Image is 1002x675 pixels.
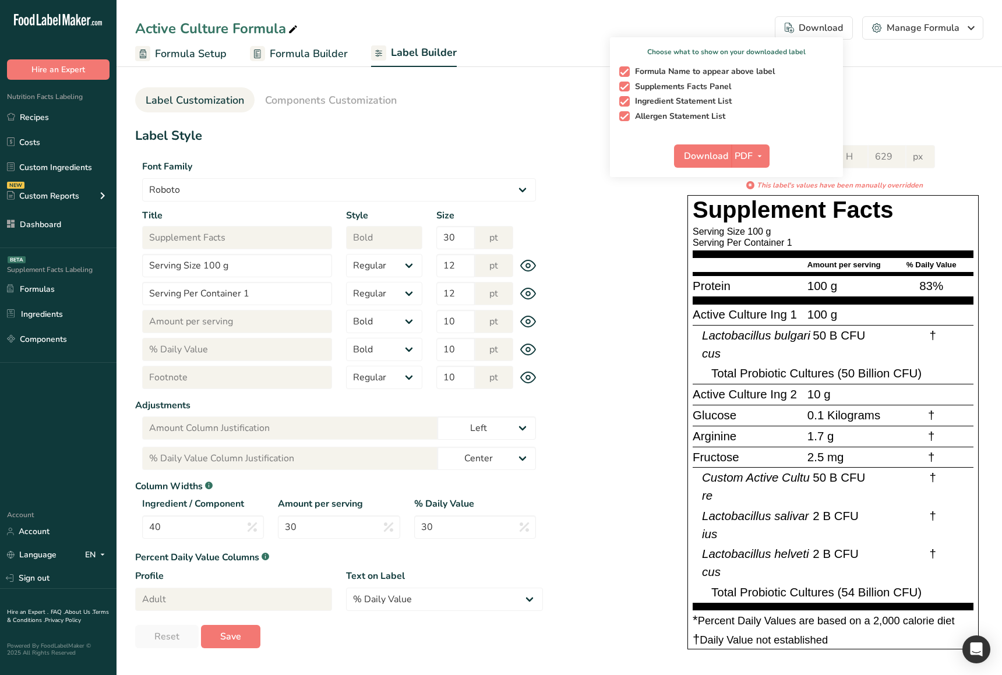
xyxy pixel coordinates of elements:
span: Allergen Statement List [630,111,726,122]
div: Powered By FoodLabelMaker © 2025 All Rights Reserved [7,642,110,656]
div: NEW [7,182,24,189]
span: Save [220,630,241,644]
button: Save [201,625,260,648]
input: 30 [436,226,475,249]
button: Download Choose what to show on your downloaded label Formula Name to appear above labelSupplemen... [775,16,853,40]
div: Serving Per Container 1 [693,237,973,248]
label: Amount per serving [278,497,400,511]
div: Download [785,21,843,35]
h1: Label Style [135,126,543,146]
span: 0.1 Kilograms [807,408,880,422]
label: Size [436,208,513,222]
span: † [928,429,934,443]
input: 30 [278,515,400,539]
label: Title [142,208,332,222]
div: Manage Formula [872,21,973,35]
div: Custom Reports [7,190,79,202]
a: Terms & Conditions . [7,608,109,624]
input: Serving Size 100 g [142,254,332,277]
i: This label's values have been manually overridden [757,180,923,190]
div: BETA [8,256,26,263]
label: Style [346,208,422,222]
section: Daily Value not established [693,630,973,649]
span: Label Builder [391,45,457,61]
a: Formula Setup [135,41,227,67]
span: Custom Active Culture [702,471,810,502]
h1: Supplement Facts [693,196,973,224]
span: Amount per serving [807,260,881,269]
div: Serving Size 100 g [693,226,973,237]
input: 12 [436,254,475,277]
label: % Daily Value [414,497,536,511]
button: Download [674,144,731,168]
label: Text on Label [346,569,543,583]
span: † [929,547,936,560]
span: 10 g [807,387,831,401]
label: Font Family [142,160,536,174]
span: 2 B CFU [813,509,859,522]
p: Choose what to show on your downloaded label [610,37,843,57]
button: PDF [731,144,770,168]
div: Open Intercom Messenger [962,635,990,663]
span: 50 B CFU [813,328,865,342]
span: 100 g [807,279,837,292]
span: 100 g [807,308,837,321]
span: † [929,509,936,522]
span: Active Culture Ing 1 [693,308,797,321]
span: Formula Name to appear above label [630,66,775,77]
span: Formula Setup [155,46,227,62]
a: Privacy Policy [45,616,81,624]
section: Percent Daily Values are based on a 2,000 calorie diet [693,610,973,630]
span: 2.5 mg [807,450,844,464]
label: Profile [135,569,332,583]
input: 10 [436,366,475,389]
label: Percent Daily Value Columns [135,550,543,564]
span: 1.7 g [807,429,834,443]
span: Protein [693,279,731,292]
a: Hire an Expert . [7,608,48,616]
span: † [928,408,934,422]
button: Reset [135,625,199,648]
span: Lactobacillus helveticus [702,547,809,578]
span: † [928,450,934,464]
span: Fructose [693,450,739,464]
span: Active Culture Ing 2 [693,387,797,401]
input: 40 [142,515,264,539]
span: Lactobacillus salivarius [702,509,809,540]
label: Ingredient / Component [142,497,264,511]
span: 2 B CFU [813,547,859,560]
input: Serving Per Container 1 [142,282,332,305]
div: Total Probiotic Cultures (54 Billion CFU) [693,582,973,603]
span: 50 B CFU [813,471,865,484]
div: Total Probiotic Cultures (50 Billion CFU) [693,363,973,384]
span: Download [684,149,728,163]
div: EN [85,548,110,562]
span: PDF [735,149,753,163]
span: Supplements Facts Panel [630,82,732,92]
a: FAQ . [51,608,65,616]
span: Arginine [693,429,736,443]
span: Lactobacillus bulgaricus [702,328,810,360]
input: 30 [414,515,536,539]
input: 10 [436,338,475,361]
span: Glucose [693,408,736,422]
span: % Daily Value [906,260,957,269]
button: Manage Formula [862,16,983,40]
span: Formula Builder [270,46,348,62]
span: Label Customization [146,93,244,108]
input: 10 [436,310,475,333]
a: About Us . [65,608,93,616]
span: 83% [919,279,943,292]
button: Hire an Expert [7,59,110,80]
label: Adjustments [135,398,543,412]
a: Label Builder [371,40,457,68]
span: Reset [154,630,179,644]
span: Components Customization [265,93,397,108]
div: Active Culture Formula [135,18,300,39]
span: † [929,328,936,342]
a: Language [7,545,57,565]
label: Column Widths [135,479,543,493]
span: † [929,471,936,484]
span: † [693,632,700,646]
input: 12 [436,282,475,305]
